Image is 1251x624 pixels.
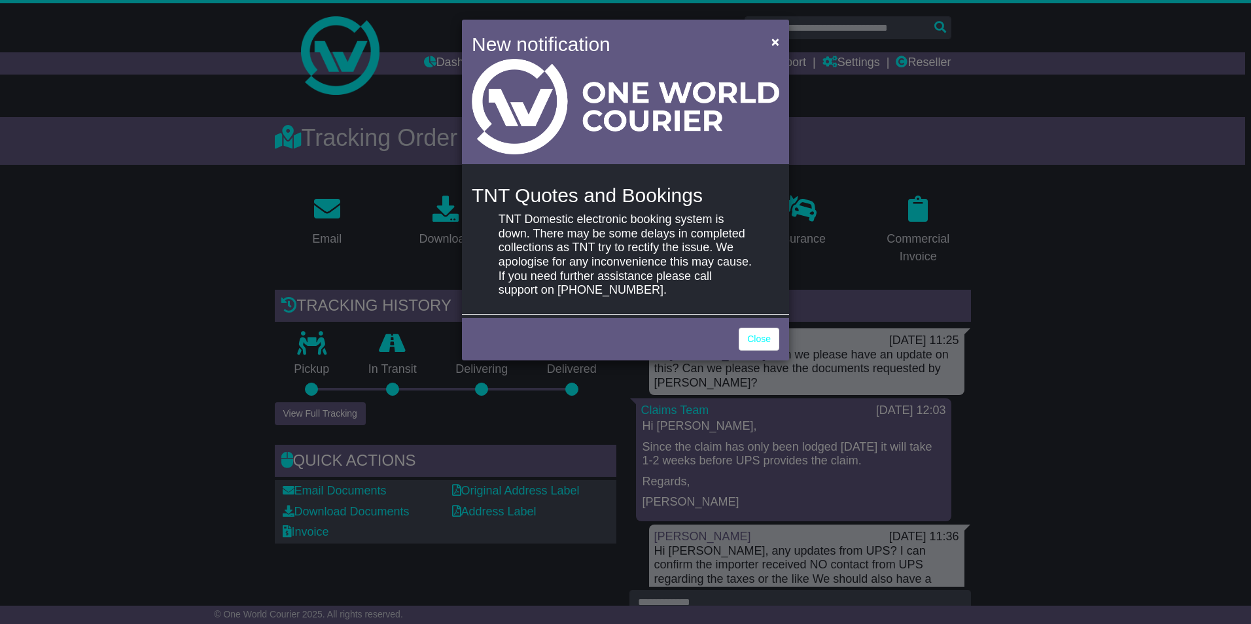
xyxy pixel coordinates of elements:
p: TNT Domestic electronic booking system is down. There may be some delays in completed collections... [499,213,752,298]
h4: TNT Quotes and Bookings [472,184,779,206]
button: Close [765,28,786,55]
img: Light [472,59,779,154]
span: × [771,34,779,49]
h4: New notification [472,29,752,59]
a: Close [739,328,779,351]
